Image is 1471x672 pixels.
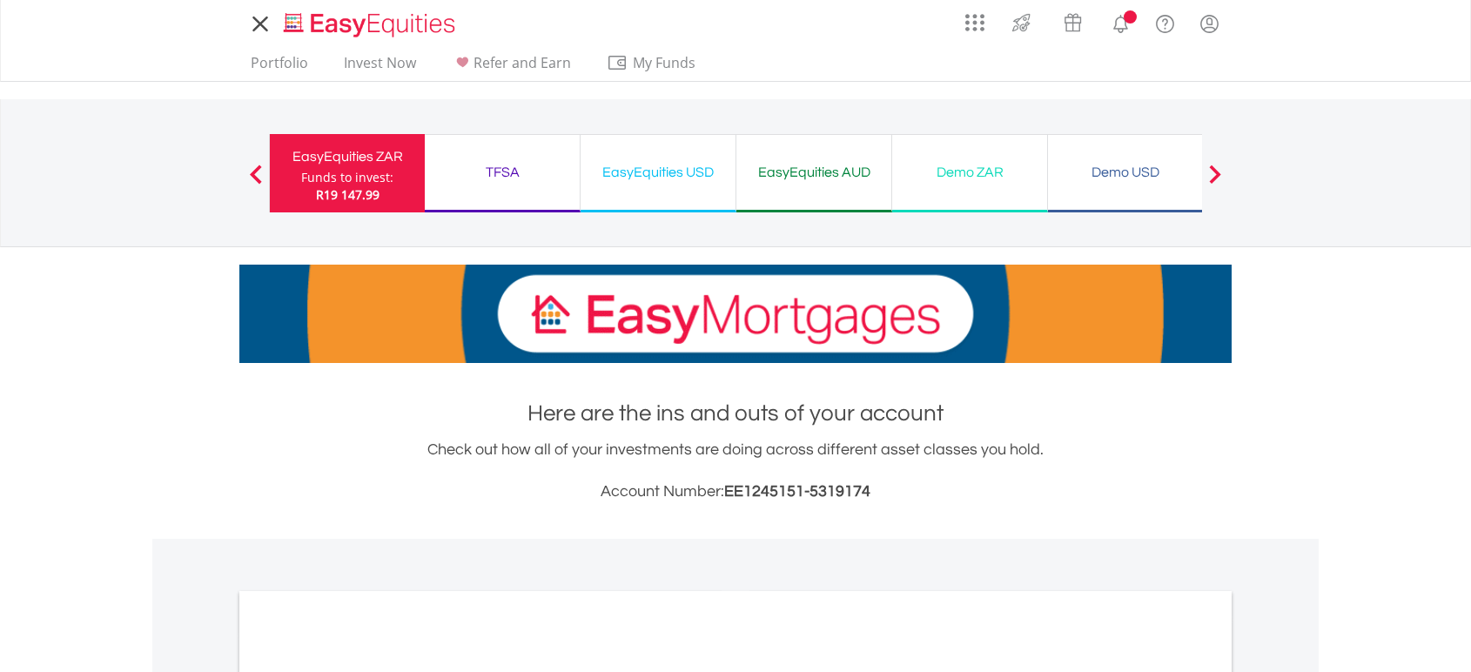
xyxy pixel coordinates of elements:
div: Demo ZAR [903,160,1037,185]
div: Check out how all of your investments are doing across different asset classes you hold. [239,438,1232,504]
img: EasyEquities_Logo.png [280,10,462,39]
span: R19 147.99 [316,186,380,203]
img: grid-menu-icon.svg [965,13,984,32]
a: Refer and Earn [445,54,578,81]
button: Previous [238,173,273,191]
div: Demo USD [1058,160,1192,185]
h1: Here are the ins and outs of your account [239,398,1232,429]
a: AppsGrid [954,4,996,32]
img: EasyMortage Promotion Banner [239,265,1232,363]
div: Funds to invest: [301,169,393,186]
div: EasyEquities USD [591,160,725,185]
a: Notifications [1098,4,1143,39]
a: Invest Now [337,54,423,81]
span: My Funds [607,51,721,74]
button: Next [1198,173,1233,191]
h3: Account Number: [239,480,1232,504]
a: Portfolio [244,54,315,81]
img: thrive-v2.svg [1007,9,1036,37]
div: EasyEquities ZAR [280,144,414,169]
div: EasyEquities AUD [747,160,881,185]
span: EE1245151-5319174 [724,483,870,500]
div: TFSA [435,160,569,185]
a: Vouchers [1047,4,1098,37]
a: Home page [277,4,462,39]
span: Refer and Earn [474,53,571,72]
a: FAQ's and Support [1143,4,1187,39]
img: vouchers-v2.svg [1058,9,1087,37]
a: My Profile [1187,4,1232,43]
